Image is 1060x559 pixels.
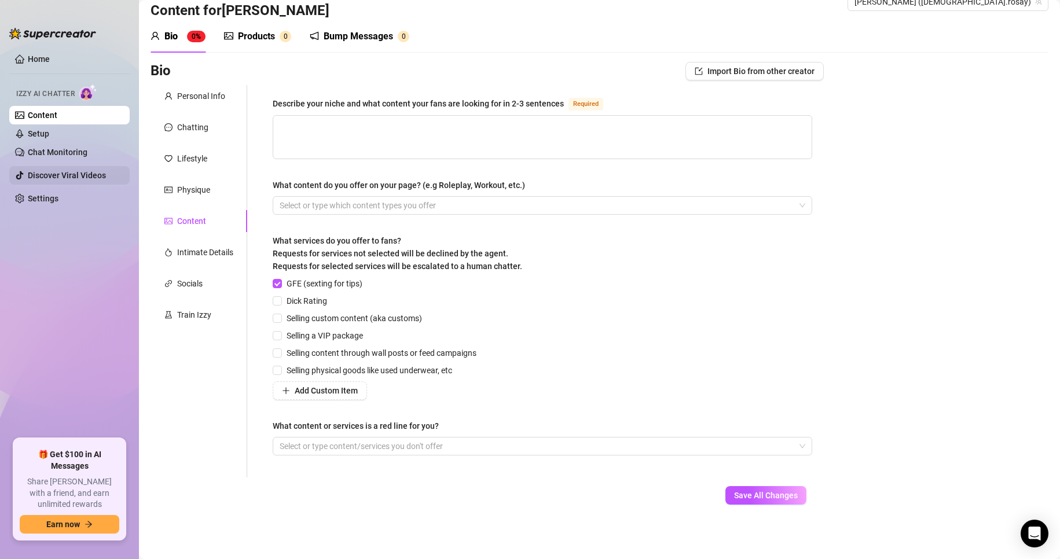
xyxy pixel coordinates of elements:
button: Add Custom Item [273,381,367,400]
label: Describe your niche and what content your fans are looking for in 2-3 sentences [273,97,616,111]
div: Train Izzy [177,308,211,321]
img: AI Chatter [79,84,97,101]
span: idcard [164,186,173,194]
label: What content or services is a red line for you? [273,420,447,432]
span: heart [164,155,173,163]
input: What content or services is a red line for you? [280,439,282,453]
span: Selling physical goods like used underwear, etc [282,364,457,377]
span: user [151,31,160,41]
button: Save All Changes [725,486,806,505]
div: Socials [177,277,203,290]
span: picture [164,217,173,225]
span: What services do you offer to fans? Requests for services not selected will be declined by the ag... [273,236,522,271]
textarea: Describe your niche and what content your fans are looking for in 2-3 sentences [273,116,812,159]
span: Required [568,98,603,111]
span: 🎁 Get $100 in AI Messages [20,449,119,472]
label: What content do you offer on your page? (e.g Roleplay, Workout, etc.) [273,179,533,192]
div: What content or services is a red line for you? [273,420,439,432]
span: Selling a VIP package [282,329,368,342]
div: Content [177,215,206,227]
a: Chat Monitoring [28,148,87,157]
span: plus [282,387,290,395]
sup: 0 [398,31,409,42]
div: Products [238,30,275,43]
span: Selling custom content (aka customs) [282,312,427,325]
div: Personal Info [177,90,225,102]
a: Content [28,111,57,120]
div: Lifestyle [177,152,207,165]
span: Save All Changes [734,491,798,500]
div: Intimate Details [177,246,233,259]
span: Share [PERSON_NAME] with a friend, and earn unlimited rewards [20,476,119,510]
span: experiment [164,311,173,319]
a: Home [28,54,50,64]
div: Open Intercom Messenger [1021,520,1048,547]
button: Earn nowarrow-right [20,515,119,534]
span: Import Bio from other creator [707,67,815,76]
div: Bump Messages [324,30,393,43]
span: link [164,279,173,288]
a: Discover Viral Videos [28,171,106,180]
span: import [695,67,703,75]
a: Setup [28,129,49,138]
span: Dick Rating [282,295,332,307]
span: message [164,123,173,131]
sup: 0 [280,31,291,42]
span: notification [310,31,319,41]
span: Earn now [46,520,80,529]
div: Bio [164,30,178,43]
div: What content do you offer on your page? (e.g Roleplay, Workout, etc.) [273,179,525,192]
h3: Bio [151,62,171,80]
h3: Content for [PERSON_NAME] [151,2,329,20]
span: user [164,92,173,100]
a: Settings [28,194,58,203]
span: Izzy AI Chatter [16,89,75,100]
div: Physique [177,183,210,196]
span: Selling content through wall posts or feed campaigns [282,347,481,359]
div: Describe your niche and what content your fans are looking for in 2-3 sentences [273,97,564,110]
span: GFE (sexting for tips) [282,277,367,290]
sup: 0% [187,31,206,42]
button: Import Bio from other creator [685,62,824,80]
span: fire [164,248,173,256]
span: picture [224,31,233,41]
input: What content do you offer on your page? (e.g Roleplay, Workout, etc.) [280,198,282,212]
span: Add Custom Item [295,386,358,395]
div: Chatting [177,121,208,134]
span: arrow-right [85,520,93,528]
img: logo-BBDzfeDw.svg [9,28,96,39]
